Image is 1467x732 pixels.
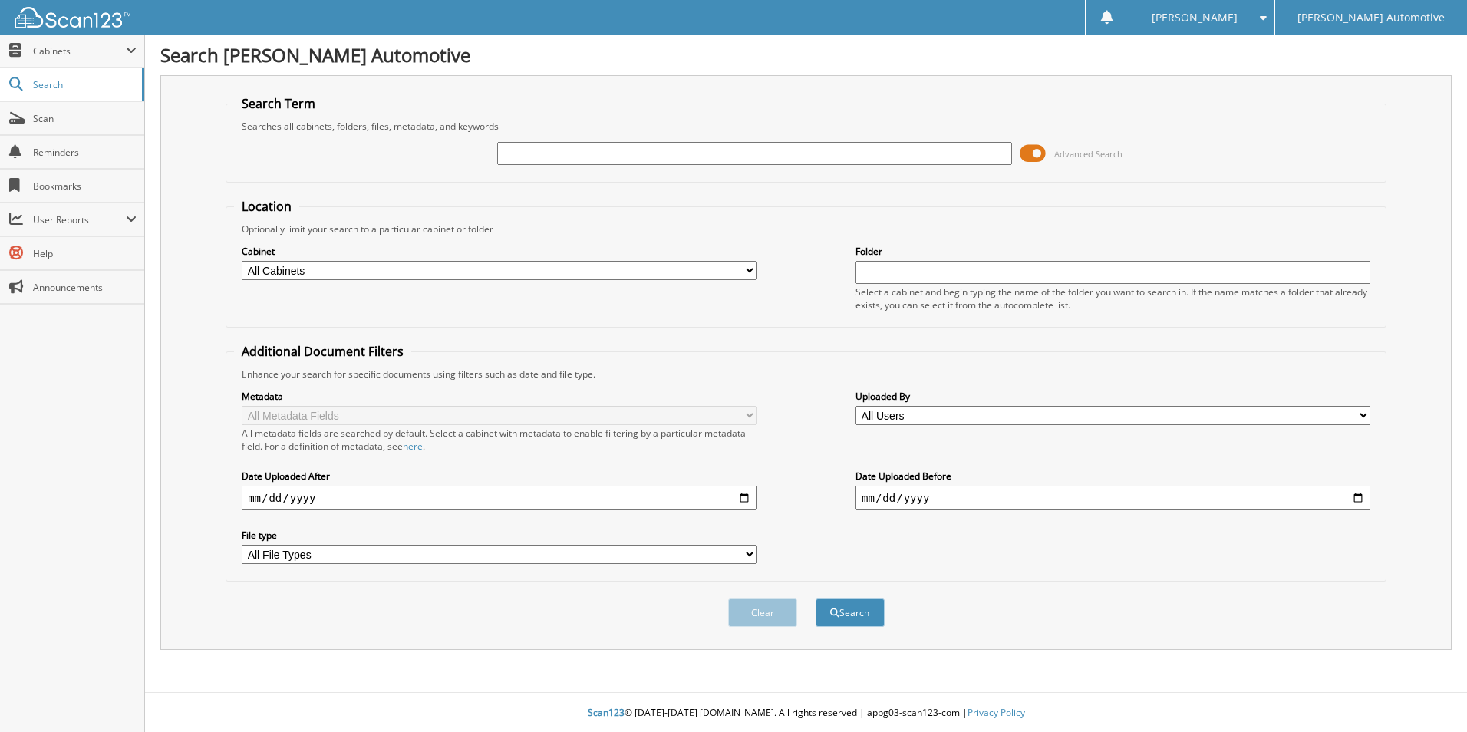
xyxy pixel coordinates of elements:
[855,486,1370,510] input: end
[968,706,1025,719] a: Privacy Policy
[403,440,423,453] a: here
[242,427,757,453] div: All metadata fields are searched by default. Select a cabinet with metadata to enable filtering b...
[728,598,797,627] button: Clear
[242,486,757,510] input: start
[33,78,134,91] span: Search
[145,694,1467,732] div: © [DATE]-[DATE] [DOMAIN_NAME]. All rights reserved | appg03-scan123-com |
[234,223,1378,236] div: Optionally limit your search to a particular cabinet or folder
[33,247,137,260] span: Help
[816,598,885,627] button: Search
[855,470,1370,483] label: Date Uploaded Before
[242,529,757,542] label: File type
[33,281,137,294] span: Announcements
[160,42,1452,68] h1: Search [PERSON_NAME] Automotive
[33,180,137,193] span: Bookmarks
[1297,13,1445,22] span: [PERSON_NAME] Automotive
[234,368,1378,381] div: Enhance your search for specific documents using filters such as date and file type.
[242,470,757,483] label: Date Uploaded After
[15,7,130,28] img: scan123-logo-white.svg
[855,245,1370,258] label: Folder
[1054,148,1123,160] span: Advanced Search
[855,390,1370,403] label: Uploaded By
[33,112,137,125] span: Scan
[855,285,1370,312] div: Select a cabinet and begin typing the name of the folder you want to search in. If the name match...
[234,343,411,360] legend: Additional Document Filters
[33,45,126,58] span: Cabinets
[242,245,757,258] label: Cabinet
[234,120,1378,133] div: Searches all cabinets, folders, files, metadata, and keywords
[33,213,126,226] span: User Reports
[588,706,625,719] span: Scan123
[1152,13,1238,22] span: [PERSON_NAME]
[242,390,757,403] label: Metadata
[33,146,137,159] span: Reminders
[234,95,323,112] legend: Search Term
[234,198,299,215] legend: Location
